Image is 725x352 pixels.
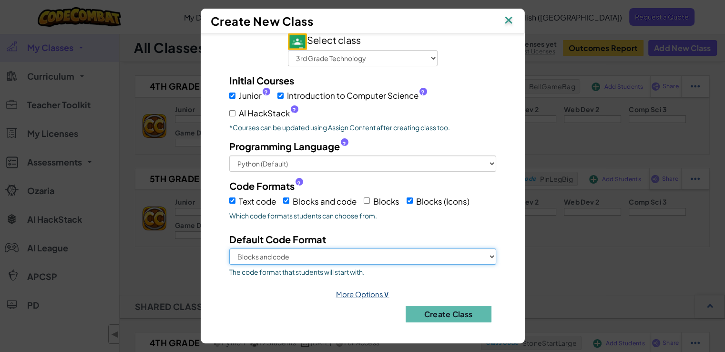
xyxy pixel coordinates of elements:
span: Junior [239,89,270,103]
span: ? [342,140,346,148]
input: AI HackStack? [229,110,235,116]
span: Select class [288,34,361,46]
span: Programming Language [229,139,340,153]
span: Text code [239,196,276,207]
span: ? [264,89,268,96]
input: Text code [229,197,235,204]
span: ? [297,180,301,187]
span: AI HackStack [239,106,298,120]
input: Blocks and code [283,197,289,204]
a: More Options [336,290,389,299]
input: Blocks (Icons) [407,197,413,204]
p: *Courses can be updated using Assign Content after creating class too. [229,123,496,132]
span: Introduction to Computer Science [287,89,427,103]
span: Create New Class [211,14,314,28]
span: The code format that students will start with. [229,267,496,277]
span: Which code formats students can choose from. [229,211,496,220]
span: ∨ [383,288,389,299]
input: Blocks [364,197,370,204]
span: Blocks [373,196,399,207]
button: Create Class [406,306,491,322]
span: Code Formats [229,179,295,193]
span: ? [292,106,296,114]
label: Initial Courses [229,73,294,87]
img: IconClose.svg [502,14,515,28]
span: ? [421,89,425,96]
img: IconGoogleClassroom.svg [288,33,307,50]
span: Blocks (Icons) [416,196,470,207]
span: Blocks and code [293,196,357,207]
input: Introduction to Computer Science? [277,93,284,99]
input: Junior? [229,93,235,99]
span: Default Code Format [229,233,326,245]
